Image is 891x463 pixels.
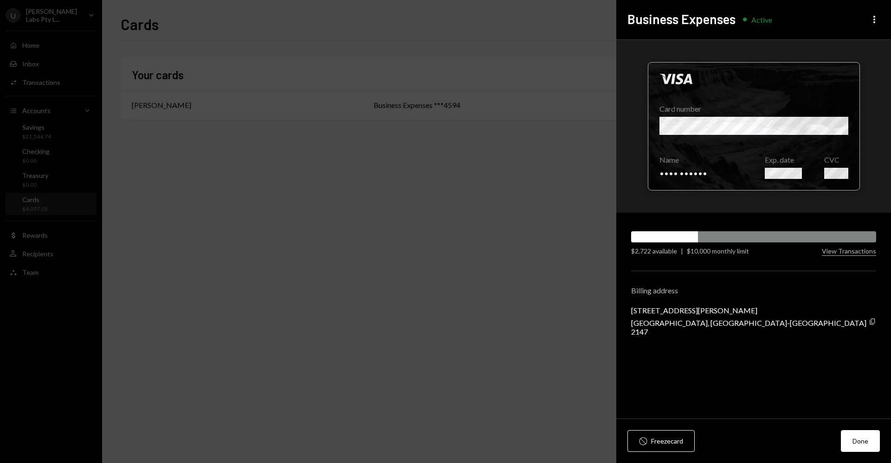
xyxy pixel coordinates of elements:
h2: Business Expenses [627,10,736,28]
div: Freeze card [651,436,683,446]
div: $2,722 available [631,246,677,256]
div: Billing address [631,286,876,295]
button: Done [841,430,880,452]
div: Click to reveal [648,62,860,190]
div: Active [751,15,772,24]
button: View Transactions [822,247,876,256]
div: | [681,246,683,256]
div: $10,000 monthly limit [687,246,749,256]
div: [STREET_ADDRESS][PERSON_NAME] [631,306,869,315]
button: Freezecard [627,430,695,452]
div: [GEOGRAPHIC_DATA], [GEOGRAPHIC_DATA]-[GEOGRAPHIC_DATA] 2147 [631,318,869,336]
